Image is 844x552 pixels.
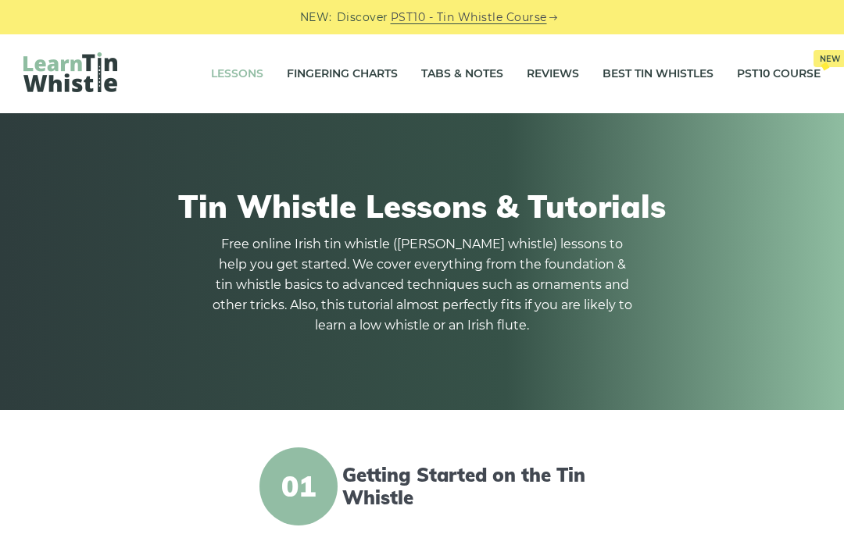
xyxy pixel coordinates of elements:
h1: Tin Whistle Lessons & Tutorials [31,187,813,225]
span: 01 [259,447,338,525]
a: Best Tin Whistles [603,55,713,94]
a: PST10 CourseNew [737,55,821,94]
a: Fingering Charts [287,55,398,94]
img: LearnTinWhistle.com [23,52,117,92]
a: Getting Started on the Tin Whistle [342,464,592,509]
p: Free online Irish tin whistle ([PERSON_NAME] whistle) lessons to help you get started. We cover e... [211,234,633,336]
a: Lessons [211,55,263,94]
a: Tabs & Notes [421,55,503,94]
a: Reviews [527,55,579,94]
